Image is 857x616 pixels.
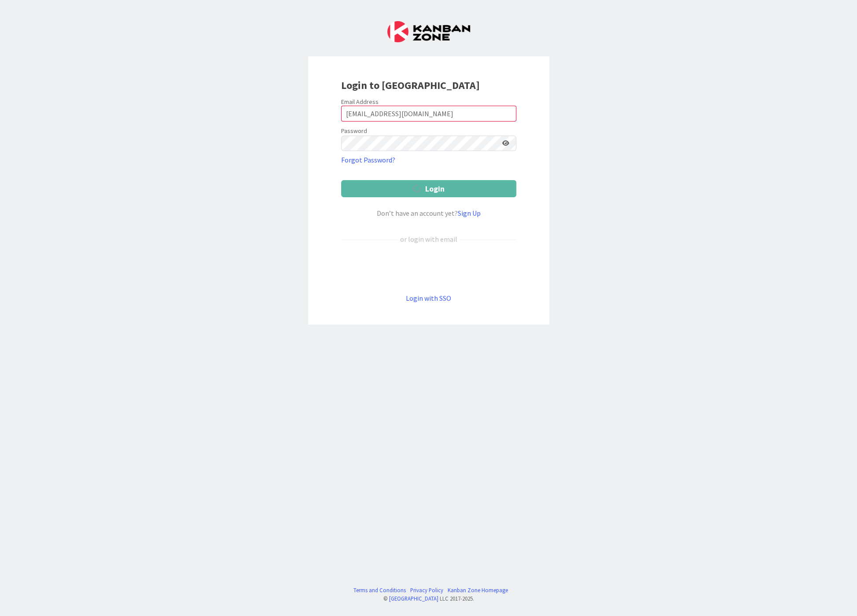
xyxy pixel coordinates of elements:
label: Password [341,126,367,136]
label: Email Address [341,98,379,106]
img: Kanban Zone [387,21,470,42]
a: Privacy Policy [410,586,443,594]
div: or login with email [398,234,460,244]
a: Sign Up [458,209,481,218]
b: Login to [GEOGRAPHIC_DATA] [341,78,480,92]
a: Kanban Zone Homepage [448,586,508,594]
div: Don’t have an account yet? [341,208,516,218]
a: [GEOGRAPHIC_DATA] [389,595,438,602]
iframe: Sign in with Google Button [337,259,521,278]
a: Terms and Conditions [353,586,406,594]
div: © LLC 2017- 2025 . [349,594,508,603]
a: Forgot Password? [341,155,395,165]
button: Login [341,180,516,197]
a: Login with SSO [406,294,451,302]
